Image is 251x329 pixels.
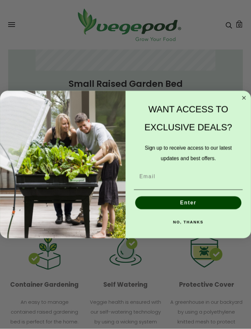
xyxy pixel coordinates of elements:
[135,196,242,209] button: Enter
[134,170,243,183] input: Email
[240,94,248,102] button: Close dialog
[145,145,232,161] span: Sign up to receive access to our latest updates and best offers.
[134,216,243,228] button: NO, THANKS
[144,104,232,132] span: WANT ACCESS TO EXCLUSIVE DEALS?
[134,189,243,190] img: underline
